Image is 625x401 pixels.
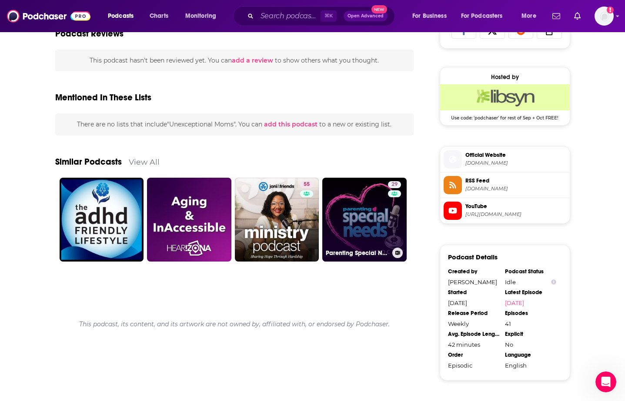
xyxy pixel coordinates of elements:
[150,10,168,22] span: Charts
[55,92,151,103] h2: Mentioned In These Lists
[322,178,407,262] a: 29Parenting Special Needs Podcast
[440,84,570,120] a: Libsyn Deal: Use code: 'podchaser' for rest of Sep + Oct FREE!
[448,331,499,338] div: Avg. Episode Length
[551,279,556,285] button: Show Info
[607,7,614,13] svg: Add a profile image
[55,313,414,335] div: This podcast, its content, and its artwork are not owned by, affiliated with, or endorsed by Podc...
[444,202,566,220] a: YouTube[URL][DOMAIN_NAME]
[521,10,536,22] span: More
[440,84,570,110] img: Libsyn Deal: Use code: 'podchaser' for rest of Sep + Oct FREE!
[326,249,389,257] h3: Parenting Special Needs Podcast
[391,180,398,189] span: 29
[461,10,503,22] span: For Podcasters
[348,14,384,18] span: Open Advanced
[505,310,556,317] div: Episodes
[505,341,556,348] div: No
[505,362,556,369] div: English
[235,178,319,262] a: 55
[108,10,134,22] span: Podcasts
[505,278,556,285] div: Idle
[465,186,566,192] span: unexceptionalmoms.libsyn.com
[595,7,614,26] img: User Profile
[304,180,310,189] span: 55
[595,7,614,26] button: Show profile menu
[448,310,499,317] div: Release Period
[179,9,227,23] button: open menu
[595,7,614,26] span: Logged in as shcarlos
[144,9,174,23] a: Charts
[264,120,318,128] span: add this podcast
[440,110,570,121] span: Use code: 'podchaser' for rest of Sep + Oct FREE!
[185,10,216,22] span: Monitoring
[300,181,313,188] a: 55
[465,160,566,166] span: ellenstumbo.com
[505,289,556,296] div: Latest Episode
[232,56,273,65] button: add a review
[448,362,499,369] div: Episodic
[465,151,566,159] span: Official Website
[448,278,499,285] div: [PERSON_NAME]
[321,10,337,22] span: ⌘ K
[406,9,458,23] button: open menu
[444,176,566,194] a: RSS Feed[DOMAIN_NAME]
[465,211,566,218] span: https://www.youtube.com/@EllenStumbo
[444,150,566,169] a: Official Website[DOMAIN_NAME]
[571,9,584,23] a: Show notifications dropdown
[55,156,122,167] a: Similar Podcasts
[102,9,145,23] button: open menu
[90,56,379,64] span: This podcast hasn't been reviewed yet. You can to show others what you thought.
[448,268,499,275] div: Created by
[448,299,499,306] div: [DATE]
[465,177,566,185] span: RSS Feed
[448,341,499,348] div: 42 minutes
[77,120,391,128] span: There are no lists that include "Unexceptional Moms" . You can to a new or existing list.
[344,11,388,21] button: Open AdvancedNew
[505,268,556,275] div: Podcast Status
[505,320,556,327] div: 41
[55,28,124,39] h3: Podcast Reviews
[505,331,556,338] div: Explicit
[412,10,447,22] span: For Business
[448,320,499,327] div: Weekly
[440,73,570,81] div: Hosted by
[7,8,90,24] img: Podchaser - Follow, Share and Rate Podcasts
[448,289,499,296] div: Started
[448,351,499,358] div: Order
[549,9,564,23] a: Show notifications dropdown
[388,181,401,188] a: 29
[241,6,403,26] div: Search podcasts, credits, & more...
[505,299,556,306] a: [DATE]
[505,351,556,358] div: Language
[465,202,566,210] span: YouTube
[129,157,160,166] a: View All
[595,371,616,392] iframe: Intercom live chat
[371,5,387,13] span: New
[515,9,547,23] button: open menu
[257,9,321,23] input: Search podcasts, credits, & more...
[455,9,515,23] button: open menu
[448,253,498,261] h3: Podcast Details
